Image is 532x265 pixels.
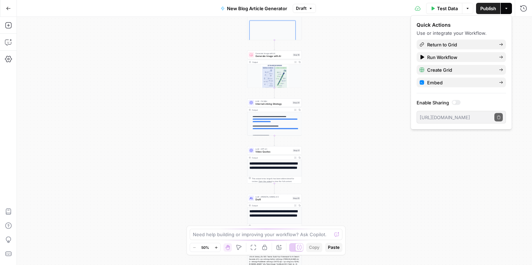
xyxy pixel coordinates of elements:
button: Draft [293,4,316,13]
span: Draft [296,5,306,12]
span: Embed [427,79,493,86]
div: Quick Actions [417,21,506,28]
div: Step 25 [292,197,300,200]
span: Generate Image with AI [255,52,291,55]
span: Draft [255,198,291,201]
div: Output [252,61,292,64]
span: Use or integrate your Workflow. [417,30,487,36]
span: New Blog Article Generator [227,5,287,12]
span: LLM · O4 Mini [255,100,291,103]
img: image.png [247,64,302,92]
div: Output [252,156,292,159]
div: Output [252,109,292,111]
button: Publish [476,3,500,14]
g: Edge from step_21 to step_25 [274,183,275,194]
div: This output is too large & has been abbreviated for review. to view the full content. [252,177,300,183]
div: This output is too large & has been abbreviated for review. to view the full content. [252,225,300,231]
g: Edge from step_16 to step_20 [274,88,275,98]
div: Output [252,204,292,207]
span: Generate Image with AI [255,54,291,58]
span: Paste [328,244,340,251]
span: Internal Linking Strategy [255,102,291,106]
span: Video Quotes [255,150,291,154]
div: Generate Image with AIGenerate Image with AIStep 16Output [247,51,302,88]
span: Return to Grid [427,41,493,48]
g: Edge from step_7 to step_16 [274,40,275,50]
div: Step 20 [292,101,300,104]
div: Step 16 [293,53,300,57]
button: Copy [306,243,322,252]
button: New Blog Article Generator [216,3,291,14]
span: Copy the output [259,180,272,182]
span: LLM · [PERSON_NAME] 4.5 [255,195,291,198]
div: Step 21 [293,149,300,152]
button: Paste [325,243,342,252]
span: Create Grid [427,66,493,73]
span: LLM · GPT-4.1 [255,148,291,150]
g: Edge from step_20 to step_21 [274,136,275,146]
span: 50% [201,245,209,250]
span: Copy [309,244,319,251]
button: Test Data [426,3,462,14]
label: Enable Sharing [417,99,506,106]
span: Publish [480,5,496,12]
span: Run Workflow [427,54,493,61]
span: Test Data [437,5,458,12]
